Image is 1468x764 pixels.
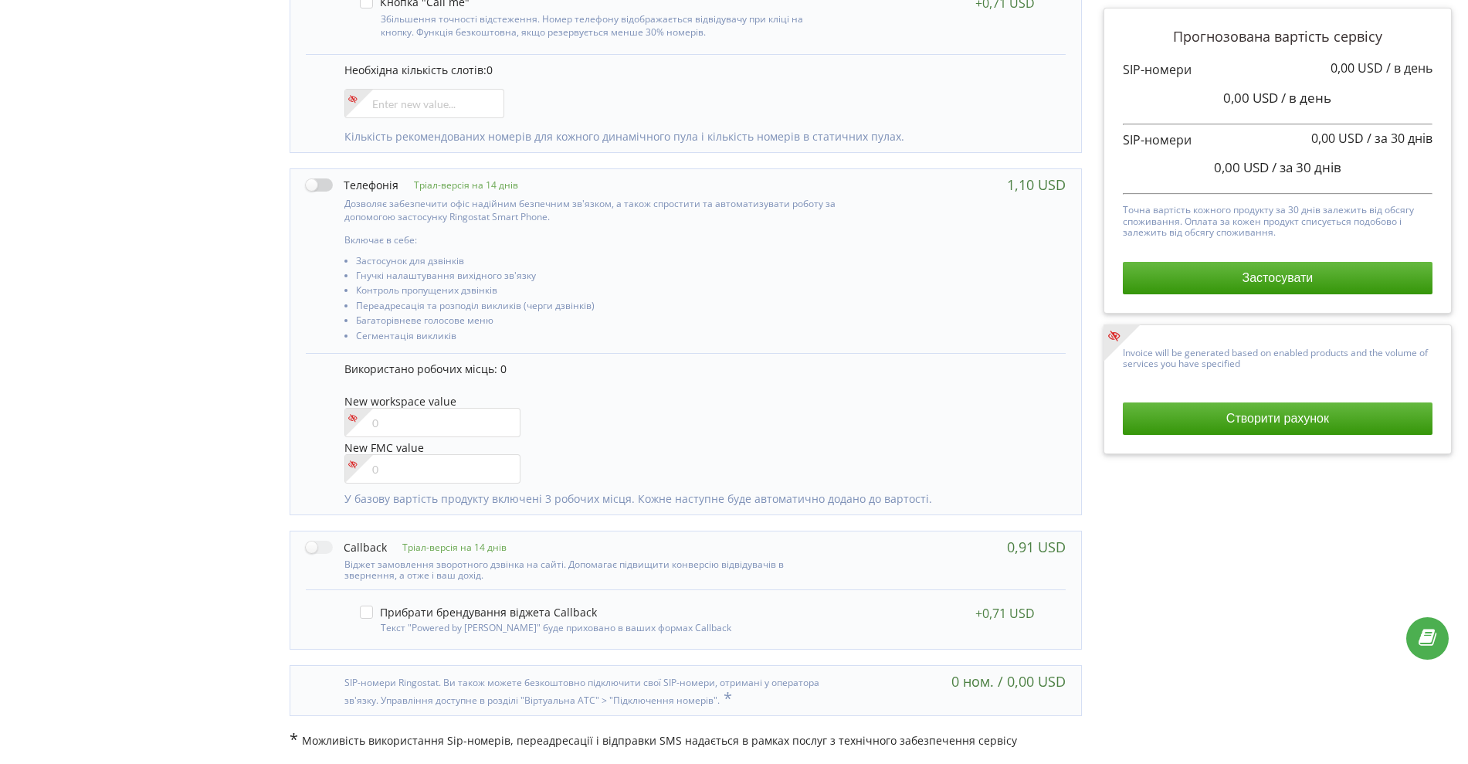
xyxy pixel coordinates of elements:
[1214,158,1269,176] span: 0,00 USD
[344,197,838,223] p: Дозволяє забезпечити офіс надійним безпечним зв'язком, а також спростити та автоматизувати роботу...
[1123,344,1432,370] p: Invoice will be generated based on enabled products and the volume of services you have specified
[381,12,832,39] p: Збільшення точності відстеження. Номер телефону відображається відвідувачу при кліці на кнопку. Ф...
[306,674,838,707] div: SIP-номери Ringostat. Ви також можете безкоштовно підключити свої SIP-номери, отримані у оператор...
[356,285,838,300] li: Контроль пропущених дзвінків
[1007,177,1066,192] div: 1,10 USD
[1272,158,1341,176] span: / за 30 днів
[1123,201,1432,238] p: Точна вартість кожного продукту за 30 днів залежить від обсягу споживання. Оплата за кожен продук...
[1123,262,1432,294] button: Застосувати
[1123,61,1432,79] p: SIP-номери
[1331,59,1383,76] span: 0,00 USD
[1123,402,1432,435] button: Створити рахунок
[306,555,838,582] div: Віджет замовлення зворотного дзвінка на сайті. Допомагає підвищити конверсію відвідувачів в зверн...
[1311,130,1364,147] span: 0,00 USD
[344,89,504,118] input: Enter new value...
[344,454,521,484] input: 0
[360,606,597,619] label: Прибрати брендування віджета Callback
[344,394,456,409] span: New workspace value
[344,440,424,455] span: New FMC value
[344,63,1050,78] p: Необхідна кількість слотів:
[356,270,838,285] li: Гнучкі налаштування вихідного зв'язку
[387,541,507,554] p: Тріал-версія на 14 днів
[356,315,838,330] li: Багаторівневе голосове меню
[360,619,832,633] div: Текст "Powered by [PERSON_NAME]" буде приховано в ваших формах Callback
[344,408,521,437] input: 0
[290,732,1082,749] p: Можливість використання Sip-номерів, переадресації і відправки SMS надається в рамках послуг з те...
[344,362,507,376] span: Використано робочих місць: 0
[1367,130,1432,147] span: / за 30 днів
[487,63,493,77] span: 0
[1123,27,1432,47] p: Прогнозована вартість сервісу
[344,491,1050,507] p: У базову вартість продукту включені 3 робочих місця. Кожне наступне буде автоматично додано до ва...
[1123,131,1432,149] p: SIP-номери
[356,256,838,270] li: Застосунок для дзвінків
[1223,89,1278,107] span: 0,00 USD
[356,301,838,315] li: Переадресація та розподіл викликів (черги дзвінків)
[398,178,518,192] p: Тріал-версія на 14 днів
[356,331,838,345] li: Сегментація викликів
[975,606,1035,621] div: +0,71 USD
[344,129,1050,144] p: Кількість рекомендованих номерів для кожного динамічного пула і кількість номерів в статичних пулах.
[951,674,1066,689] div: 0 ном. / 0,00 USD
[306,539,387,555] label: Callback
[306,177,398,193] label: Телефонія
[1386,59,1432,76] span: / в день
[1007,539,1066,555] div: 0,91 USD
[344,233,838,246] p: Включає в себе:
[1281,89,1331,107] span: / в день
